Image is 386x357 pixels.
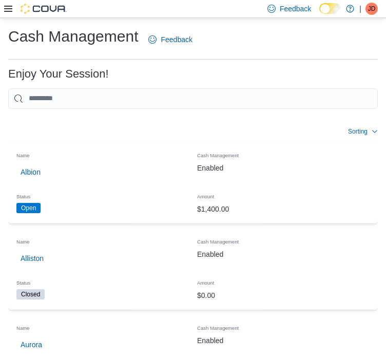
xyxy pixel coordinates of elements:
span: Closed [21,290,40,299]
img: Cova [21,4,67,14]
button: Sorting [348,125,378,138]
div: Status [12,186,193,203]
input: Dark Mode [319,3,341,14]
span: Open [16,203,41,213]
p: | [359,3,361,15]
input: This is a search bar. As you type, the results lower in the page will automatically filter. [8,88,378,109]
span: JD [368,3,376,15]
span: Aurora [21,340,42,350]
div: $0.00 [193,285,374,306]
span: Open [21,203,36,213]
div: Enabled [193,158,374,178]
button: Albion [16,162,45,182]
div: Name [12,318,193,334]
button: Alliston [16,248,48,269]
div: Cash Management [193,232,374,248]
div: Amount [193,273,374,289]
span: Feedback [280,4,311,14]
button: Aurora [16,334,46,355]
a: Feedback [144,29,196,50]
h1: Cash Management [8,26,138,47]
div: Name [12,232,193,248]
span: Alliston [21,253,44,264]
div: Enabled [193,330,374,351]
h3: Enjoy Your Session! [8,68,109,80]
div: Cash Management [193,318,374,334]
span: Albion [21,167,41,177]
div: Jack Daniel Grieve [365,3,378,15]
div: Cash Management [193,145,374,162]
div: Status [12,273,193,289]
span: Closed [16,289,45,299]
div: Amount [193,186,374,203]
div: Enabled [193,244,374,265]
span: Feedback [161,34,192,45]
div: $1,400.00 [193,199,374,219]
div: Name [12,145,193,162]
span: Sorting [348,127,368,136]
